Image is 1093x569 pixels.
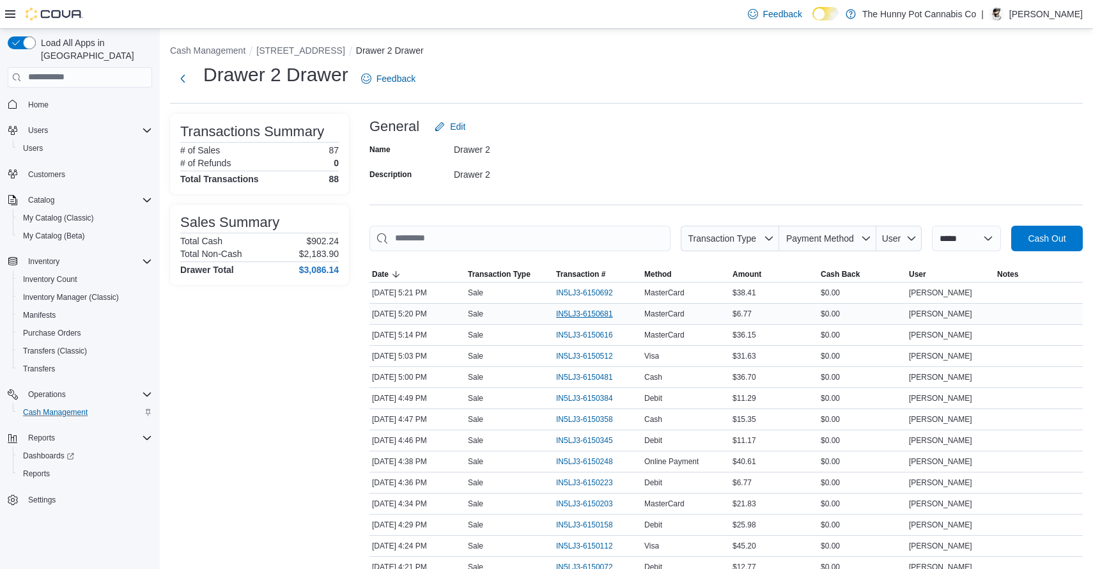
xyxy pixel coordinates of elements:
span: Inventory Manager (Classic) [23,292,119,302]
button: My Catalog (Beta) [13,227,157,245]
button: IN5LJ3-6150616 [556,327,626,343]
span: Transfers [23,364,55,374]
button: Home [3,95,157,114]
span: Purchase Orders [18,325,152,341]
button: Next [170,66,196,91]
h4: 88 [329,174,339,184]
a: Feedback [356,66,421,91]
div: [DATE] 4:34 PM [369,496,465,511]
span: Catalog [28,195,54,205]
span: Cash Management [23,407,88,417]
button: Users [3,121,157,139]
p: Sale [468,520,483,530]
p: 87 [329,145,339,155]
button: IN5LJ3-6150512 [556,348,626,364]
button: IN5LJ3-6150358 [556,412,626,427]
button: User [906,267,995,282]
a: Customers [23,167,70,182]
span: Date [372,269,389,279]
div: [DATE] 4:47 PM [369,412,465,427]
span: Transaction Type [688,233,756,244]
button: IN5LJ3-6150248 [556,454,626,469]
p: Sale [468,478,483,488]
span: My Catalog (Beta) [23,231,85,241]
span: User [882,233,901,244]
button: Payment Method [779,226,876,251]
p: Sale [468,499,483,509]
span: Transfers [18,361,152,377]
span: $15.35 [733,414,756,425]
span: IN5LJ3-6150223 [556,478,613,488]
span: Debit [644,435,662,446]
span: Manifests [23,310,56,320]
a: Feedback [743,1,807,27]
div: [DATE] 5:21 PM [369,285,465,300]
span: $38.41 [733,288,756,298]
a: Manifests [18,308,61,323]
span: Debit [644,478,662,488]
input: Dark Mode [812,7,839,20]
span: Cash Management [18,405,152,420]
div: [DATE] 4:24 PM [369,538,465,554]
h6: Total Cash [180,236,222,246]
a: Dashboards [13,447,157,465]
span: [PERSON_NAME] [909,435,972,446]
span: IN5LJ3-6150345 [556,435,613,446]
p: Sale [468,393,483,403]
button: [STREET_ADDRESS] [256,45,345,56]
a: My Catalog (Classic) [18,210,99,226]
span: Operations [23,387,152,402]
span: Inventory [28,256,59,267]
p: [PERSON_NAME] [1009,6,1083,22]
span: Cash Back [821,269,860,279]
p: 0 [334,158,339,168]
span: Catalog [23,192,152,208]
span: Cash [644,372,662,382]
span: Inventory [23,254,152,269]
span: Manifests [18,308,152,323]
button: Inventory [3,253,157,270]
span: IN5LJ3-6150358 [556,414,613,425]
p: Sale [468,372,483,382]
button: IN5LJ3-6150481 [556,370,626,385]
span: IN5LJ3-6150481 [556,372,613,382]
span: Dashboards [23,451,74,461]
h3: General [369,119,419,134]
span: Transaction Type [468,269,531,279]
span: MasterCard [644,309,685,319]
span: Inventory Count [23,274,77,284]
a: My Catalog (Beta) [18,228,90,244]
button: Amount [730,267,818,282]
button: IN5LJ3-6150384 [556,391,626,406]
span: IN5LJ3-6150616 [556,330,613,340]
a: Purchase Orders [18,325,86,341]
span: User [909,269,926,279]
span: [PERSON_NAME] [909,372,972,382]
div: Drawer 2 [454,164,625,180]
button: Reports [13,465,157,483]
h3: Transactions Summary [180,124,324,139]
button: Date [369,267,465,282]
button: Customers [3,165,157,183]
button: Inventory Count [13,270,157,288]
span: Visa [644,351,659,361]
button: Transfers [13,360,157,378]
a: Reports [18,466,55,481]
div: $0.00 [818,327,906,343]
button: Cash Back [818,267,906,282]
a: Users [18,141,48,156]
span: Purchase Orders [23,328,81,338]
span: Cash [644,414,662,425]
span: Debit [644,520,662,530]
h4: $3,086.14 [299,265,339,275]
span: $36.70 [733,372,756,382]
button: IN5LJ3-6150681 [556,306,626,322]
span: [PERSON_NAME] [909,499,972,509]
span: [PERSON_NAME] [909,456,972,467]
span: IN5LJ3-6150112 [556,541,613,551]
div: $0.00 [818,454,906,469]
span: Online Payment [644,456,699,467]
div: $0.00 [818,348,906,364]
button: Cash Out [1011,226,1083,251]
h4: Drawer Total [180,265,234,275]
